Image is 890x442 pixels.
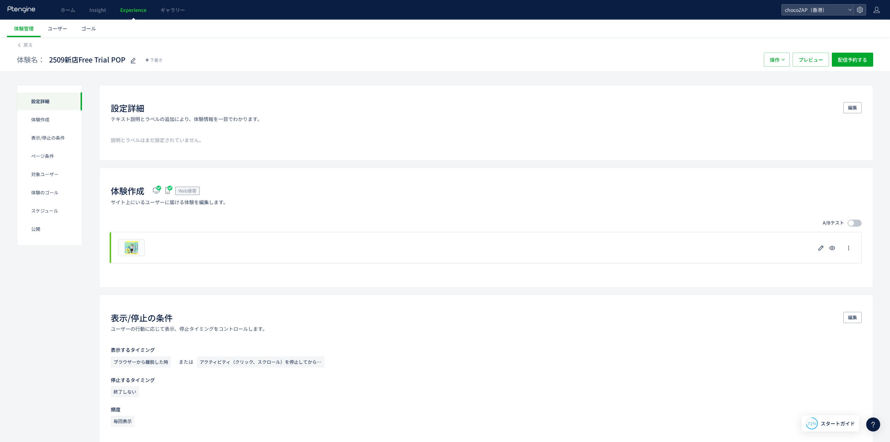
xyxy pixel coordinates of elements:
span: 停止するタイミング [111,376,155,383]
span: 配信予約する [838,53,867,67]
span: ギャラリー [160,6,185,13]
span: プレビュー [799,53,823,67]
span: 体験管理 [14,25,34,32]
button: 操作 [764,53,790,67]
span: 戻る [23,41,33,48]
p: ユーザーの行動に応じて表示、停止タイミングをコントロールします。 [111,325,267,332]
div: スケジュール​ [17,202,82,220]
p: サイト上にいるユーザーに届ける体験を編集します。 [111,199,228,206]
span: ホーム [61,6,75,13]
div: 表示/停止の条件 [17,129,82,147]
span: スタートガイド [821,420,855,427]
div: 体験のゴール [17,183,82,202]
span: 毎回表示 [111,416,135,427]
span: 2509新店Free Trial POP [49,55,125,65]
span: 操作 [770,53,780,67]
span: ブラウザーから離脱した時 [111,356,171,368]
div: 設定詳細 [17,92,82,110]
span: 下書き [150,56,163,63]
span: A/Bテスト [823,220,844,226]
span: アクティビティ（クリック、スクロール）を停止してから5秒間経過した時 [197,356,324,368]
button: 編集 [843,312,862,323]
span: Web接客 [178,187,197,194]
span: 編集 [848,102,857,113]
button: プレビュー [793,53,829,67]
span: chocoZAP（香港） [783,5,845,15]
div: 体験作成 [17,110,82,129]
h1: 表示/停止の条件 [111,312,173,324]
p: 説明とラベルはまだ設定されていません。 [111,136,862,143]
span: 終了しない [111,386,139,397]
i: または [175,356,197,367]
span: 編集 [848,312,857,323]
div: 対象ユーザー [17,165,82,183]
button: 編集 [843,102,862,113]
div: 公開 [17,220,82,238]
span: Experience [120,6,146,13]
span: ゴール [81,25,96,32]
span: Insight [89,6,106,13]
span: ユーザー [48,25,67,32]
span: 71% [808,420,816,426]
span: 頻度 [111,406,121,413]
span: 体験名： [17,55,45,65]
span: 表示するタイミング [111,346,155,353]
p: テキスト説明とラベルの追加により、体験情報を一目でわかります。 [111,115,262,122]
h1: 体験作成 [111,185,144,197]
h1: 設定詳細 [111,102,144,114]
img: 69f73042ba368009bd54df0f73d743de1758774962651.png [120,241,143,254]
button: 配信予約する [832,53,873,67]
div: ページ条件 [17,147,82,165]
